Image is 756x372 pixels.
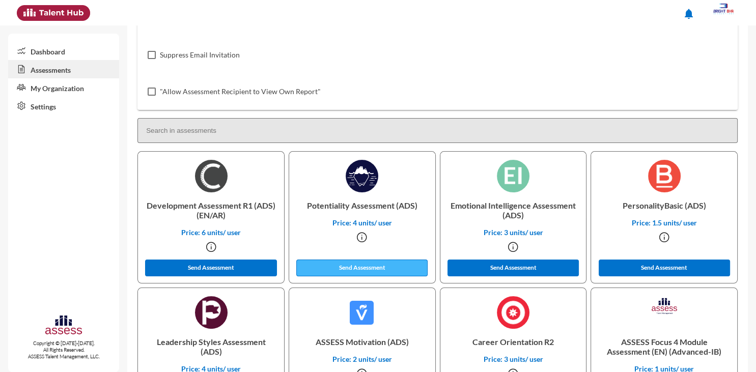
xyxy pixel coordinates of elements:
[296,260,428,276] button: Send Assessment
[599,192,729,218] p: PersonalityBasic (ADS)
[297,355,427,363] p: Price: 2 units/ user
[146,192,276,228] p: Development Assessment R1 (ADS) (EN/AR)
[683,8,695,20] mat-icon: notifications
[146,329,276,364] p: Leadership Styles Assessment (ADS)
[44,314,83,338] img: assesscompany-logo.png
[449,329,578,355] p: Career Orientation R2
[297,192,427,218] p: Potentiality Assessment (ADS)
[297,329,427,355] p: ASSESS Motivation (ADS)
[8,78,119,97] a: My Organization
[449,192,578,228] p: Emotional Intelligence Assessment (ADS)
[8,42,119,60] a: Dashboard
[297,218,427,227] p: Price: 4 units/ user
[160,85,321,98] span: "Allow Assessment Recipient to View Own Report"
[599,260,730,276] button: Send Assessment
[599,218,729,227] p: Price: 1.5 units/ user
[449,355,578,363] p: Price: 3 units/ user
[145,260,276,276] button: Send Assessment
[447,260,579,276] button: Send Assessment
[137,118,738,143] input: Search in assessments
[160,49,240,61] span: Suppress Email Invitation
[449,228,578,237] p: Price: 3 units/ user
[8,60,119,78] a: Assessments
[146,228,276,237] p: Price: 6 units/ user
[8,97,119,115] a: Settings
[599,329,729,364] p: ASSESS Focus 4 Module Assessment (EN) (Advanced-IB)
[8,340,119,360] p: Copyright © [DATE]-[DATE]. All Rights Reserved. ASSESS Talent Management, LLC.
